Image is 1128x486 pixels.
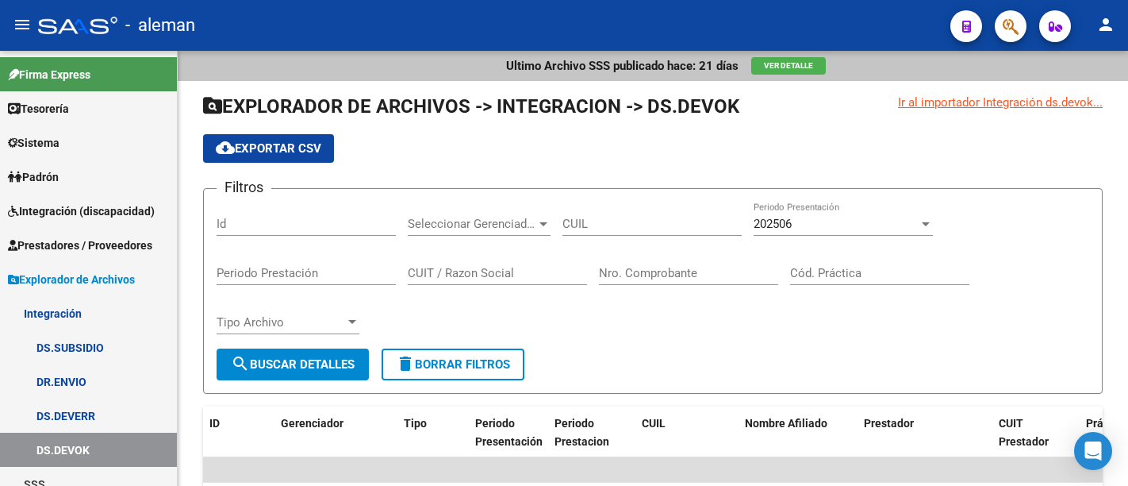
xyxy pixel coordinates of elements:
[408,217,536,231] span: Seleccionar Gerenciador
[8,100,69,118] span: Tesorería
[217,176,271,199] h3: Filtros
[898,94,1103,111] div: Ir al importador Integración ds.devok...
[764,61,813,70] span: Ver Detalle
[217,349,369,380] button: Buscar Detalles
[396,354,415,373] mat-icon: delete
[396,357,510,372] span: Borrar Filtros
[274,407,397,459] datatable-header-cell: Gerenciador
[858,407,992,459] datatable-header-cell: Prestador
[864,417,914,430] span: Prestador
[231,354,250,373] mat-icon: search
[635,407,739,459] datatable-header-cell: CUIL
[642,417,666,430] span: CUIL
[1096,15,1115,34] mat-icon: person
[281,417,343,430] span: Gerenciador
[992,407,1080,459] datatable-header-cell: CUIT Prestador
[125,8,195,43] span: - aleman
[754,217,792,231] span: 202506
[469,407,548,459] datatable-header-cell: Periodo Presentación
[739,407,858,459] datatable-header-cell: Nombre Afiliado
[217,315,345,330] span: Tipo Archivo
[216,138,235,157] mat-icon: cloud_download
[506,57,739,75] p: Ultimo Archivo SSS publicado hace: 21 días
[203,95,739,118] span: EXPLORADOR DE ARCHIVOS -> INTEGRACION -> DS.DEVOK
[8,237,152,254] span: Prestadores / Proveedores
[203,134,334,163] button: Exportar CSV
[8,134,59,152] span: Sistema
[745,417,827,430] span: Nombre Afiliado
[8,168,59,186] span: Padrón
[8,202,155,220] span: Integración (discapacidad)
[1074,432,1112,470] div: Open Intercom Messenger
[548,407,635,459] datatable-header-cell: Periodo Prestacion
[397,407,469,459] datatable-header-cell: Tipo
[231,357,355,372] span: Buscar Detalles
[1086,417,1128,430] span: Práctica
[203,407,274,459] datatable-header-cell: ID
[475,417,543,448] span: Periodo Presentación
[751,57,826,75] button: Ver Detalle
[382,349,524,380] button: Borrar Filtros
[404,417,427,430] span: Tipo
[999,417,1049,448] span: CUIT Prestador
[8,66,90,83] span: Firma Express
[8,271,135,288] span: Explorador de Archivos
[554,417,609,448] span: Periodo Prestacion
[209,417,220,430] span: ID
[13,15,32,34] mat-icon: menu
[216,141,321,156] span: Exportar CSV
